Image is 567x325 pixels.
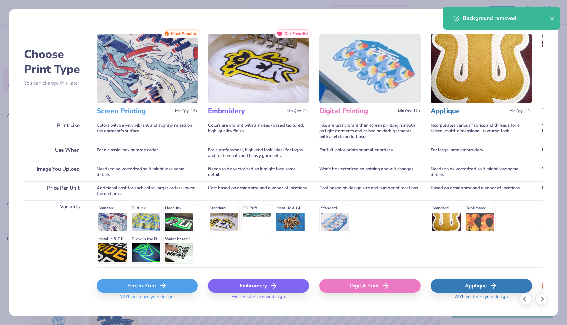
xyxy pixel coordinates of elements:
div: Colors are vibrant with a thread-based textured, high-quality finish. [208,119,309,144]
span: We'll vectorize your design. [229,294,289,304]
div: For large-area embroidery. [431,144,532,162]
div: Embroidery [208,279,309,293]
div: Screen Print [97,279,198,293]
div: For a classic look or large order. [97,144,198,162]
div: For full-color prints or smaller orders. [319,144,421,162]
div: Incorporates various fabrics and threads for a raised, multi-dimensional, textured look. [431,119,532,144]
div: Won't be vectorized so nothing about it changes [319,162,421,181]
div: Variants [24,200,86,267]
div: Based on design size and number of locations. [431,181,532,200]
span: Min Qty: 12+ [398,109,421,114]
div: Use When [24,144,86,162]
div: Needs to be vectorized so it might lose some details [431,162,532,181]
img: Digital Printing [319,34,421,103]
div: Needs to be vectorized so it might lose some details [208,162,309,181]
span: Min Qty: 12+ [509,109,532,114]
div: Colors will be very vibrant and slightly raised on the garment's surface. [97,119,198,144]
img: Screen Printing [97,34,198,103]
div: Image You Upload [24,162,86,181]
h2: Choose Print Type [24,47,86,77]
h3: Digital Printing [319,107,395,116]
div: Cost based on design size and number of locations. [208,181,309,200]
div: Background removed [463,14,550,22]
div: Applique [431,279,532,293]
div: Needs to be vectorized so it might lose some details [97,162,198,181]
h3: Screen Printing [97,107,172,116]
div: Inks are less vibrant than screen printing; smooth on light garments and raised on dark garments ... [319,119,421,144]
div: Print Like [24,119,86,144]
h3: Applique [431,107,507,116]
span: Min Qty: 12+ [287,109,309,114]
span: We'll vectorize your design. [117,294,177,304]
span: We'll vectorize your design. [452,294,511,304]
img: Embroidery [208,34,309,103]
div: Digital Print [319,279,421,293]
button: close [550,14,555,22]
span: Our Favorite [284,31,308,36]
span: Min Qty: 12+ [175,109,198,114]
div: For a professional, high-end look; ideal for logos and text on hats and heavy garments. [208,144,309,162]
div: Cost based on design size and number of locations. [319,181,421,200]
div: Additional cost for each color; larger orders lower the unit price. [97,181,198,200]
h3: Embroidery [208,107,284,116]
span: Most Popular [171,31,197,36]
img: Applique [431,34,532,103]
div: Price Per Unit [24,181,86,200]
p: You can change this later. [24,80,86,86]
